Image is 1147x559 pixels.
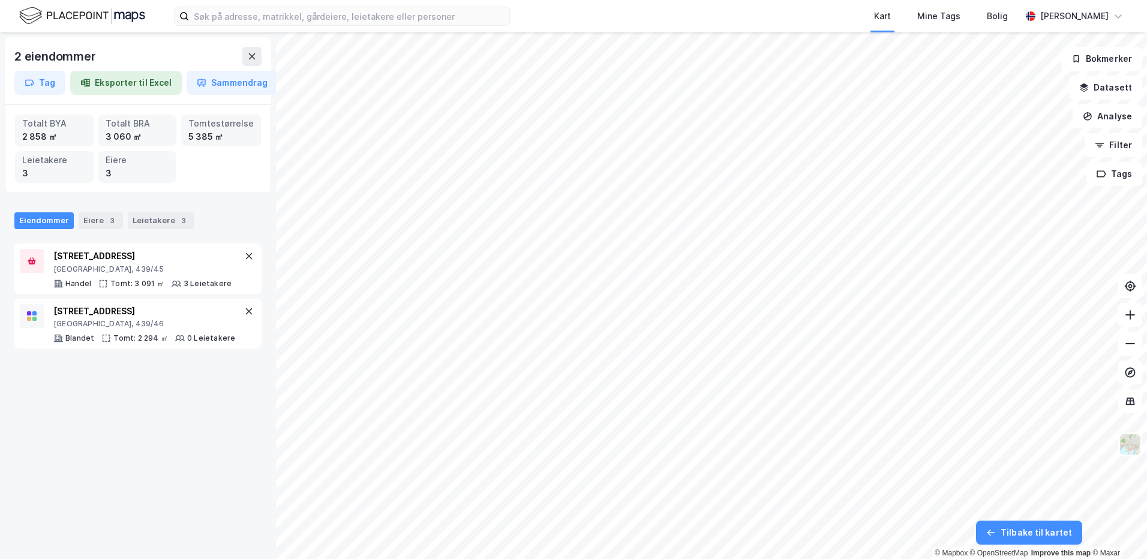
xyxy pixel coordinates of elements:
[14,47,98,66] div: 2 eiendommer
[128,212,194,229] div: Leietakere
[22,154,86,167] div: Leietakere
[14,71,65,95] button: Tag
[1087,501,1147,559] div: Kontrollprogram for chat
[1119,433,1142,456] img: Z
[106,167,170,180] div: 3
[1085,133,1142,157] button: Filter
[19,5,145,26] img: logo.f888ab2527a4732fd821a326f86c7f29.svg
[22,130,86,143] div: 2 858 ㎡
[987,9,1008,23] div: Bolig
[22,117,86,130] div: Totalt BYA
[189,7,509,25] input: Søk på adresse, matrikkel, gårdeiere, leietakere eller personer
[65,333,94,343] div: Blandet
[917,9,960,23] div: Mine Tags
[14,212,74,229] div: Eiendommer
[1031,549,1091,557] a: Improve this map
[187,71,278,95] button: Sammendrag
[110,279,164,288] div: Tomt: 3 091 ㎡
[22,167,86,180] div: 3
[79,212,123,229] div: Eiere
[106,215,118,227] div: 3
[106,130,170,143] div: 3 060 ㎡
[188,130,254,143] div: 5 385 ㎡
[1069,76,1142,100] button: Datasett
[184,279,232,288] div: 3 Leietakere
[65,279,91,288] div: Handel
[1086,162,1142,186] button: Tags
[1040,9,1109,23] div: [PERSON_NAME]
[53,304,235,318] div: [STREET_ADDRESS]
[976,521,1082,545] button: Tilbake til kartet
[187,333,235,343] div: 0 Leietakere
[188,117,254,130] div: Tomtestørrelse
[935,549,968,557] a: Mapbox
[106,154,170,167] div: Eiere
[874,9,891,23] div: Kart
[53,265,232,274] div: [GEOGRAPHIC_DATA], 439/45
[178,215,190,227] div: 3
[1061,47,1142,71] button: Bokmerker
[53,249,232,263] div: [STREET_ADDRESS]
[1073,104,1142,128] button: Analyse
[970,549,1028,557] a: OpenStreetMap
[106,117,170,130] div: Totalt BRA
[1087,501,1147,559] iframe: Chat Widget
[53,319,235,329] div: [GEOGRAPHIC_DATA], 439/46
[113,333,168,343] div: Tomt: 2 294 ㎡
[70,71,182,95] button: Eksporter til Excel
